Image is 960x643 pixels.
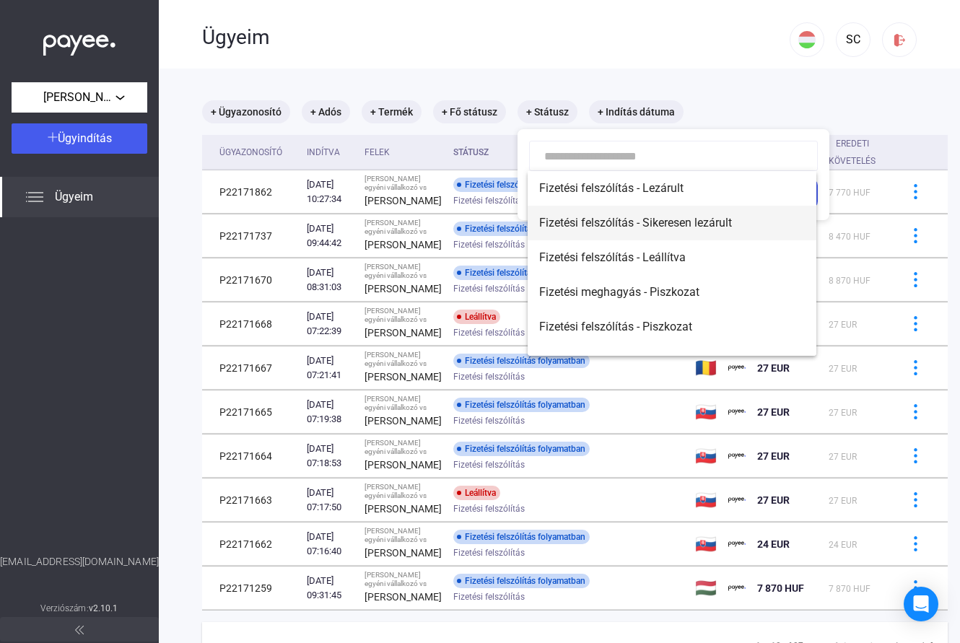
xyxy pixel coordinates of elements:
span: Fizetési felszólítás - Fizetési felszólítás folyamatban [539,353,805,370]
span: Fizetési felszólítás - Piszkozat [539,318,805,336]
span: Fizetési felszólítás - Sikeresen lezárult [539,214,805,232]
span: Fizetési felszólítás - Leállítva [539,249,805,266]
div: Open Intercom Messenger [904,587,938,621]
span: Fizetési felszólítás - Lezárult [539,180,805,197]
span: Fizetési meghagyás - Piszkozat [539,284,805,301]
